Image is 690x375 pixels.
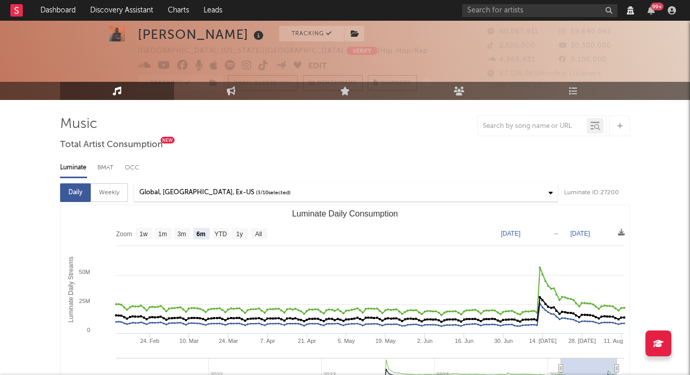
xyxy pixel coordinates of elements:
[138,26,266,43] div: [PERSON_NAME]
[501,230,521,237] text: [DATE]
[308,60,327,73] button: Edit
[214,230,227,238] text: YTD
[568,338,596,344] text: 28. [DATE]
[603,338,623,344] text: 11. Aug
[280,81,292,86] em: Off
[487,70,601,77] span: 67,126,065 Monthly Listeners
[570,230,590,237] text: [DATE]
[178,230,186,238] text: 3m
[455,338,473,344] text: 16. Jun
[347,47,378,55] button: Verify
[79,269,90,275] text: 50M
[219,338,238,344] text: 24. Mar
[279,26,344,41] button: Tracking
[116,230,132,238] text: Zoom
[417,338,433,344] text: 2. Jun
[494,338,513,344] text: 30. Jun
[97,159,114,177] div: BMAT
[462,4,617,17] input: Search for artists
[260,338,275,344] text: 7. Apr
[292,209,398,218] text: Luminate Daily Consumption
[87,327,90,333] text: 0
[553,230,559,237] text: →
[139,186,254,199] div: Global, [GEOGRAPHIC_DATA], Ex-US
[236,230,243,238] text: 1y
[376,338,396,344] text: 19. May
[179,338,199,344] text: 10. Mar
[91,183,128,202] div: Weekly
[255,230,262,238] text: All
[67,256,75,322] text: Luminate Daily Streams
[487,56,535,63] span: 4,888,481
[368,75,417,91] button: Summary
[228,75,298,91] button: Email AlertsOff
[60,139,163,151] span: Total Artist Consumption
[478,122,587,131] input: Search by song name or URL
[559,42,611,49] span: 20,300,000
[651,3,664,10] div: 99 +
[318,77,357,90] span: Benchmark
[159,230,167,238] text: 1m
[487,28,538,35] span: 40,067,911
[138,75,203,91] button: Tracking
[256,186,291,199] span: ( 3 / 10 selected)
[559,56,607,63] span: 9,100,000
[338,338,355,344] text: 5. May
[564,186,630,199] div: Luminate ID: 27200
[303,75,363,91] a: Benchmark
[79,298,90,304] text: 25M
[559,28,611,35] span: 59,690,042
[381,80,411,86] span: Summary
[648,6,655,15] button: 99+
[140,338,159,344] text: 24. Feb
[60,159,87,177] div: Luminate
[196,230,205,238] text: 6m
[140,230,148,238] text: 1w
[529,338,556,344] text: 14. [DATE]
[60,183,91,202] div: Daily
[487,42,535,49] span: 2,500,000
[138,45,452,57] div: [GEOGRAPHIC_DATA], [US_STATE] | [GEOGRAPHIC_DATA] | Hip-Hop/Rap
[298,338,316,344] text: 21. Apr
[161,137,175,143] div: New
[125,159,138,177] div: OCC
